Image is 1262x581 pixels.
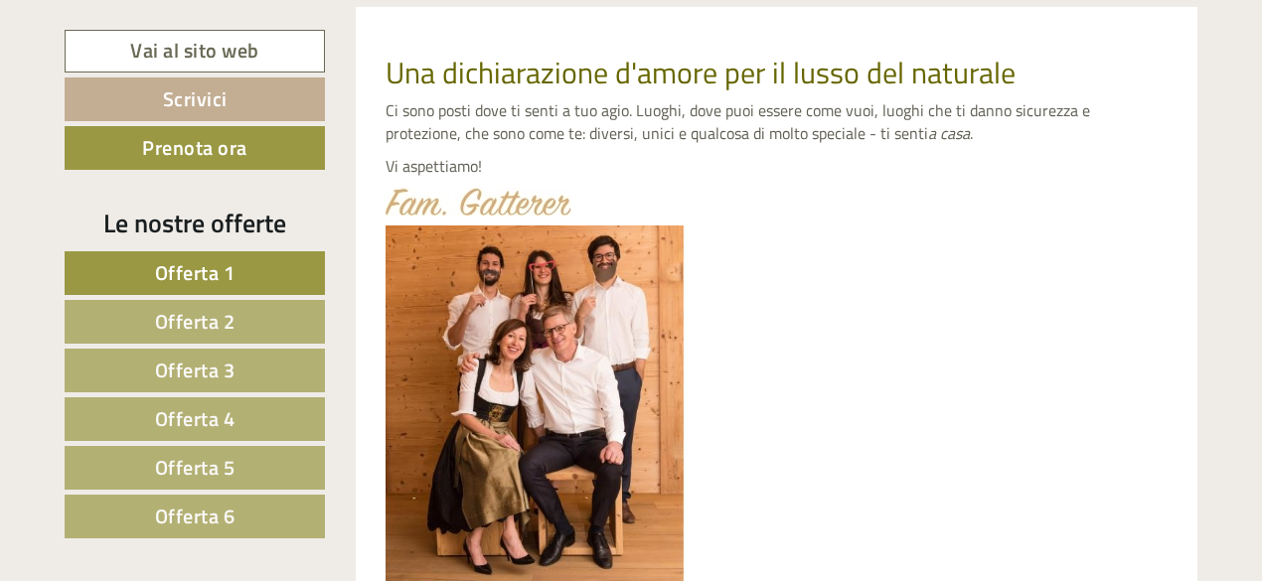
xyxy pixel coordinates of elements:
[65,205,325,241] div: Le nostre offerte
[65,126,325,170] a: Prenota ora
[65,77,325,121] a: Scrivici
[155,501,236,531] span: Offerta 6
[940,121,970,145] em: casa
[386,155,1169,178] p: Vi aspettiamo!
[386,188,571,216] img: image
[386,99,1169,145] p: Ci sono posti dove ti senti a tuo agio. Luoghi, dove puoi essere come vuoi, luoghi che ti danno s...
[155,257,236,288] span: Offerta 1
[155,355,236,385] span: Offerta 3
[155,452,236,483] span: Offerta 5
[386,50,1016,95] span: Una dichiarazione d'amore per il lusso del naturale
[928,121,936,145] em: a
[155,306,236,337] span: Offerta 2
[65,30,325,73] a: Vai al sito web
[155,403,236,434] span: Offerta 4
